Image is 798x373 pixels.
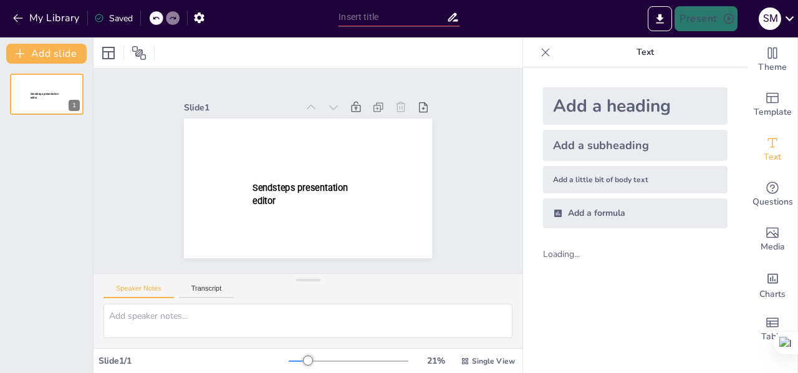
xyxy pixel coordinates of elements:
div: Slide 1 / 1 [99,355,289,367]
div: Add text boxes [748,127,797,172]
div: 21 % [421,355,451,367]
div: Saved [94,12,133,24]
span: Template [754,105,792,119]
span: Media [761,240,785,254]
div: Loading... [543,248,601,260]
span: Sendsteps presentation editor [31,92,59,99]
div: Layout [99,43,118,63]
span: Table [761,330,784,344]
span: Sendsteps presentation editor [252,183,348,206]
button: Transcript [179,284,234,298]
div: Change the overall theme [748,37,797,82]
span: Theme [758,61,787,74]
p: Text [555,37,735,67]
div: 1 [69,100,80,111]
div: Add a little bit of body text [543,166,728,193]
span: Single View [472,356,515,366]
span: Text [764,150,781,164]
span: Position [132,46,147,61]
div: Add ready made slides [748,82,797,127]
div: Sendsteps presentation editor1 [10,74,84,115]
span: Questions [752,195,793,209]
input: Insert title [339,8,446,26]
div: S M [759,7,781,30]
div: Slide 1 [184,102,297,114]
button: Add slide [6,44,87,64]
div: Add a table [748,307,797,352]
button: My Library [9,8,85,28]
button: Present [675,6,737,31]
div: Add a subheading [543,130,728,161]
div: Get real-time input from your audience [748,172,797,217]
div: Add images, graphics, shapes or video [748,217,797,262]
button: Export to PowerPoint [648,6,672,31]
div: Add charts and graphs [748,262,797,307]
span: Charts [759,288,786,301]
button: S M [759,6,781,31]
div: Add a formula [543,198,728,228]
div: Add a heading [543,87,728,125]
button: Speaker Notes [103,284,174,298]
